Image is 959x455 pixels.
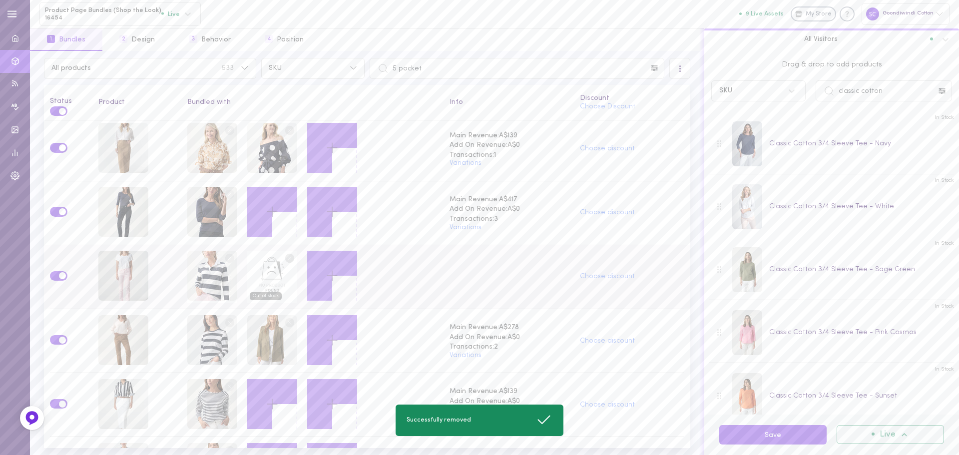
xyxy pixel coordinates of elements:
[837,425,944,444] button: Live
[450,131,568,141] span: Main Revenue: A$139
[450,224,481,231] button: Variations
[880,431,896,439] span: Live
[769,391,897,401] div: Classic Cotton 3/4 Sleeve Tee - Sunset
[247,123,297,175] div: Cotton Elastic Neck Blouse - Navy Spot Print
[189,35,197,43] span: 3
[840,6,855,21] div: Knowledge center
[450,323,568,333] span: Main Revenue: A$278
[816,80,952,101] input: Search products
[247,315,297,367] div: Linen Double Breasted Relaxed Jacket - Tobacco
[450,387,568,397] span: Main Revenue: A$139
[265,35,273,43] span: 4
[102,28,172,51] button: 2Design
[119,35,127,43] span: 2
[719,425,827,445] button: Save
[248,28,321,51] button: 4Position
[806,10,832,19] span: My Store
[247,251,297,303] div: NO PRODUCT 8884193853660
[580,402,635,409] button: Choose discount
[98,123,148,175] div: 5 Pocket Straight Maxi Skirt - Tobacco
[804,34,838,43] span: All Visitors
[187,251,237,303] div: Stripe Collared Rugby - Navy/White
[769,201,894,212] div: Classic Cotton 3/4 Sleeve Tee - White
[791,6,836,21] a: My Store
[47,35,55,43] span: 1
[450,214,568,224] span: Transactions: 3
[24,411,39,426] img: Feedback Button
[450,140,568,150] span: Add On Revenue: A$0
[370,58,664,79] input: Search products
[222,65,234,72] span: 533
[450,352,481,359] button: Variations
[450,333,568,343] span: Add On Revenue: A$0
[935,240,954,247] span: In Stock
[769,264,915,275] div: Classic Cotton 3/4 Sleeve Tee - Sage Green
[250,292,282,300] span: Out of stock
[98,379,148,431] div: 5 Pocket Straight Maxi Skirt - White
[450,99,568,106] div: Info
[161,10,180,17] span: Live
[98,99,176,106] div: Product
[935,303,954,310] span: In Stock
[30,28,102,51] button: 1Bundles
[407,416,471,425] span: Successfully removed
[269,65,343,72] span: SKU
[187,99,438,106] div: Bundled with
[50,91,87,105] div: Status
[187,123,237,175] div: Casual Cotton Shirt - Earthy Print
[45,6,161,22] span: Product Page Bundles (Shop the Look) 16454
[935,177,954,184] span: In Stock
[172,28,248,51] button: 3Behavior
[98,187,148,239] div: 5 Pocket Jean - Dark Indigo
[580,95,685,102] div: Discount
[719,87,732,94] div: SKU
[450,195,568,205] span: Main Revenue: A$417
[450,204,568,214] span: Add On Revenue: A$0
[44,58,256,79] button: All products533
[187,379,237,431] div: Stripe Long Sleeve Tee White/Navy
[711,59,952,70] span: Drag & drop to add products
[769,327,917,338] div: Classic Cotton 3/4 Sleeve Tee - Pink Cosmos
[580,338,635,345] button: Choose discount
[739,10,791,17] a: 9 Live Assets
[769,138,891,149] div: Classic Cotton 3/4 Sleeve Tee - Navy
[51,65,222,72] span: All products
[862,3,950,24] div: Goondiwindi Cotton
[739,10,784,17] button: 9 Live Assets
[580,209,635,216] button: Choose discount
[450,150,568,160] span: Transactions: 1
[98,315,148,367] div: 5 Pocket Twill Jean - Tobacco
[98,251,148,303] div: 5 Pocket Jean - Pale Pink
[580,273,635,280] button: Choose discount
[935,114,954,121] span: In Stock
[187,315,237,367] div: Cotton L/S Tee With Button Sleeve - White/Navy
[580,103,635,110] button: Choose Discount
[261,58,365,79] button: SKU
[580,145,635,152] button: Choose discount
[187,187,237,239] div: V Neck Rib 3/4 Sleeve Tee - Navy
[450,160,481,167] button: Variations
[450,342,568,352] span: Transactions: 2
[935,366,954,373] span: In Stock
